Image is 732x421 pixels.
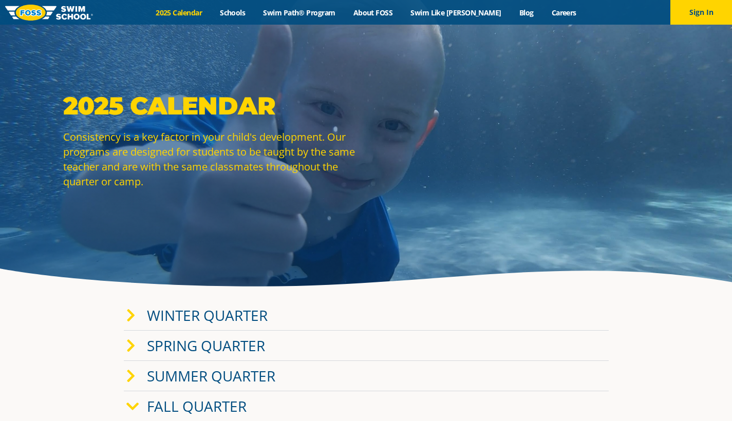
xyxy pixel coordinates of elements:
[344,8,402,17] a: About FOSS
[147,396,247,416] a: Fall Quarter
[147,366,275,386] a: Summer Quarter
[254,8,344,17] a: Swim Path® Program
[542,8,585,17] a: Careers
[211,8,254,17] a: Schools
[63,91,275,121] strong: 2025 Calendar
[402,8,511,17] a: Swim Like [PERSON_NAME]
[5,5,93,21] img: FOSS Swim School Logo
[147,8,211,17] a: 2025 Calendar
[147,336,265,355] a: Spring Quarter
[510,8,542,17] a: Blog
[147,305,268,325] a: Winter Quarter
[63,129,361,189] p: Consistency is a key factor in your child's development. Our programs are designed for students t...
